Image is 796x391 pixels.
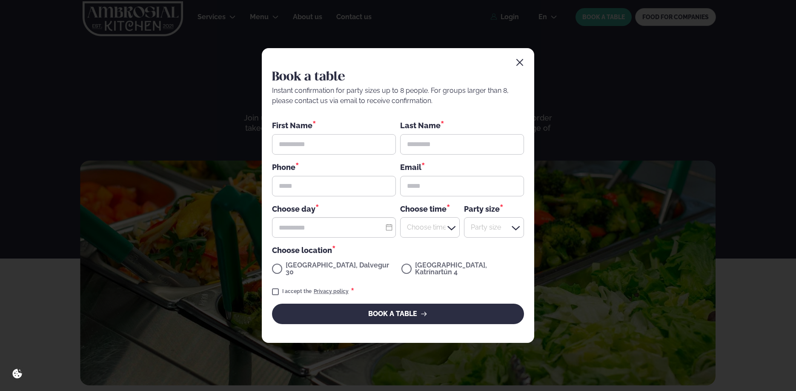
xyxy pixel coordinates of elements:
a: Privacy policy [314,288,349,295]
div: Phone [272,161,396,172]
div: Last Name [400,120,524,131]
h2: Book a table [272,69,524,86]
div: Choose day [272,203,396,214]
a: Cookie settings [9,365,26,382]
div: First Name [272,120,396,131]
div: Email [400,161,524,172]
button: BOOK A TABLE [272,304,524,324]
div: Party size [464,203,524,214]
div: Choose location [272,244,524,255]
div: Choose time [400,203,460,214]
div: I accept the [282,287,354,297]
div: Instant confirmation for party sizes up to 8 people. For groups larger than 8, please contact us ... [272,86,524,106]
